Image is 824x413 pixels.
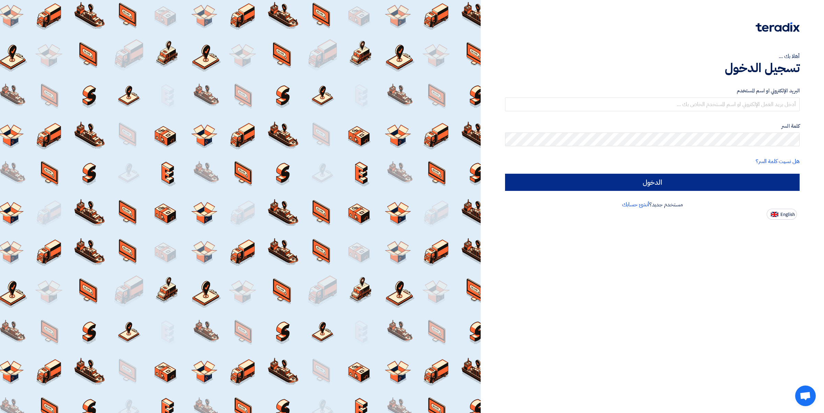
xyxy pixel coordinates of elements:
[505,200,800,209] div: مستخدم جديد؟
[767,209,797,220] button: English
[505,60,800,76] h1: تسجيل الدخول
[622,200,649,209] a: أنشئ حسابك
[756,22,800,32] img: Teradix logo
[505,174,800,191] input: الدخول
[795,386,816,406] div: Open chat
[771,212,778,217] img: en-US.png
[505,52,800,60] div: أهلا بك ...
[780,212,795,217] span: English
[505,97,800,111] input: أدخل بريد العمل الإلكتروني او اسم المستخدم الخاص بك ...
[756,157,800,165] a: هل نسيت كلمة السر؟
[505,87,800,95] label: البريد الإلكتروني او اسم المستخدم
[505,122,800,130] label: كلمة السر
